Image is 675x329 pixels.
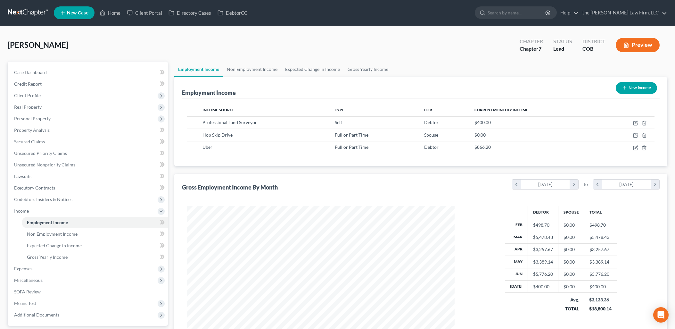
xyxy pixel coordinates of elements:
span: to [584,181,588,188]
span: Income Source [202,107,235,112]
span: Debtor [424,120,439,125]
div: District [582,38,605,45]
th: Apr [505,243,528,256]
span: $0.00 [474,132,486,138]
span: Uber [202,144,212,150]
input: Search by name... [488,7,546,19]
th: Mar [505,231,528,243]
span: Executory Contracts [14,185,55,190]
span: $866.20 [474,144,491,150]
div: TOTAL [563,306,579,312]
span: Personal Property [14,116,51,121]
a: DebtorCC [214,7,251,19]
div: [DATE] [602,180,651,189]
div: Employment Income [182,89,236,97]
span: Income [14,208,29,214]
a: Executory Contracts [9,182,168,194]
span: $400.00 [474,120,491,125]
td: $400.00 [584,281,617,293]
a: Home [96,7,124,19]
span: Full or Part Time [335,132,368,138]
th: Total [584,206,617,219]
span: 7 [539,46,541,52]
span: Property Analysis [14,127,50,133]
span: Professional Land Surveyor [202,120,257,125]
a: Lawsuits [9,171,168,182]
span: Secured Claims [14,139,45,144]
span: New Case [67,11,88,15]
div: Chapter [520,38,543,45]
a: Expected Change in Income [22,240,168,251]
div: $5,478.43 [533,234,553,240]
button: New Income [616,82,657,94]
span: For [424,107,432,112]
span: Lawsuits [14,173,31,179]
div: $3,133.36 [589,297,612,303]
span: Spouse [424,132,438,138]
div: [DATE] [521,180,570,189]
span: Miscellaneous [14,277,43,283]
div: Avg. [563,297,579,303]
a: Employment Income [174,62,223,77]
div: $0.00 [564,259,579,265]
a: Gross Yearly Income [22,251,168,263]
th: Jun [505,268,528,280]
i: chevron_right [651,180,659,189]
span: Gross Yearly Income [27,254,68,260]
td: $3,389.14 [584,256,617,268]
th: Spouse [558,206,584,219]
span: Employment Income [27,220,68,225]
span: Full or Part Time [335,144,368,150]
span: Current Monthly Income [474,107,528,112]
button: Preview [616,38,660,52]
td: $498.70 [584,219,617,231]
span: Means Test [14,300,36,306]
span: Credit Report [14,81,42,87]
span: SOFA Review [14,289,41,294]
span: Unsecured Priority Claims [14,150,67,156]
span: Additional Documents [14,312,59,317]
a: Credit Report [9,78,168,90]
div: COB [582,45,605,53]
span: Unsecured Nonpriority Claims [14,162,75,167]
span: Type [335,107,344,112]
span: Self [335,120,342,125]
th: [DATE] [505,281,528,293]
i: chevron_right [570,180,578,189]
td: $5,478.43 [584,231,617,243]
a: Expected Change in Income [281,62,344,77]
span: Codebtors Insiders & Notices [14,197,72,202]
div: $5,776.20 [533,271,553,277]
a: SOFA Review [9,286,168,298]
div: Chapter [520,45,543,53]
a: Employment Income [22,217,168,228]
a: Unsecured Priority Claims [9,148,168,159]
span: Expenses [14,266,32,271]
div: $0.00 [564,246,579,253]
span: Hop Skip Drive [202,132,233,138]
a: Gross Yearly Income [344,62,392,77]
th: Debtor [528,206,558,219]
a: Property Analysis [9,124,168,136]
div: $0.00 [564,222,579,228]
div: $3,257.67 [533,246,553,253]
span: Real Property [14,104,42,110]
div: $0.00 [564,271,579,277]
a: Directory Cases [165,7,214,19]
span: Case Dashboard [14,70,47,75]
div: $498.70 [533,222,553,228]
div: $0.00 [564,283,579,290]
span: Non Employment Income [27,231,78,237]
span: Client Profile [14,93,41,98]
th: May [505,256,528,268]
div: Gross Employment Income By Month [182,183,278,191]
div: $0.00 [564,234,579,240]
a: Non Employment Income [223,62,281,77]
a: Case Dashboard [9,67,168,78]
div: Status [553,38,572,45]
a: Secured Claims [9,136,168,148]
td: $5,776.20 [584,268,617,280]
a: Unsecured Nonpriority Claims [9,159,168,171]
div: $18,800.14 [589,306,612,312]
td: $3,257.67 [584,243,617,256]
